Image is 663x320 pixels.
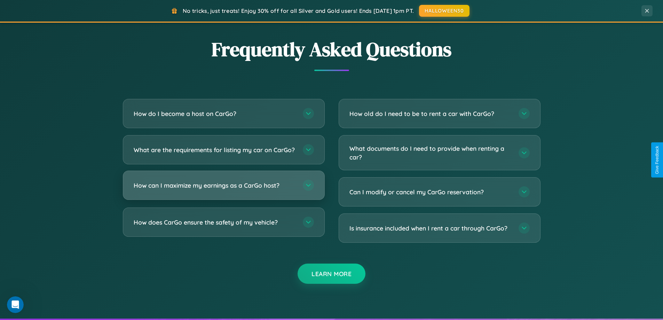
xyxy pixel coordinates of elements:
[7,296,24,313] iframe: Intercom live chat
[134,218,296,227] h3: How does CarGo ensure the safety of my vehicle?
[134,181,296,190] h3: How can I maximize my earnings as a CarGo host?
[183,7,414,14] span: No tricks, just treats! Enjoy 30% off for all Silver and Gold users! Ends [DATE] 1pm PT.
[134,109,296,118] h3: How do I become a host on CarGo?
[349,188,512,196] h3: Can I modify or cancel my CarGo reservation?
[123,36,540,63] h2: Frequently Asked Questions
[298,264,365,284] button: Learn More
[349,109,512,118] h3: How old do I need to be to rent a car with CarGo?
[349,144,512,161] h3: What documents do I need to provide when renting a car?
[349,224,512,233] h3: Is insurance included when I rent a car through CarGo?
[655,146,660,174] div: Give Feedback
[134,146,296,154] h3: What are the requirements for listing my car on CarGo?
[419,5,469,17] button: HALLOWEEN30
